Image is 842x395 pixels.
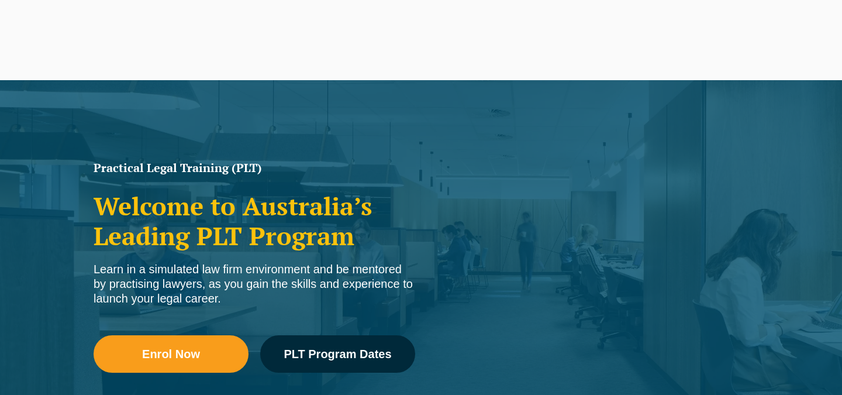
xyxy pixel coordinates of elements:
span: PLT Program Dates [284,348,391,360]
span: Enrol Now [142,348,200,360]
h2: Welcome to Australia’s Leading PLT Program [94,191,415,250]
div: Learn in a simulated law firm environment and be mentored by practising lawyers, as you gain the ... [94,262,415,306]
a: PLT Program Dates [260,335,415,373]
a: Enrol Now [94,335,249,373]
h1: Practical Legal Training (PLT) [94,162,415,174]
